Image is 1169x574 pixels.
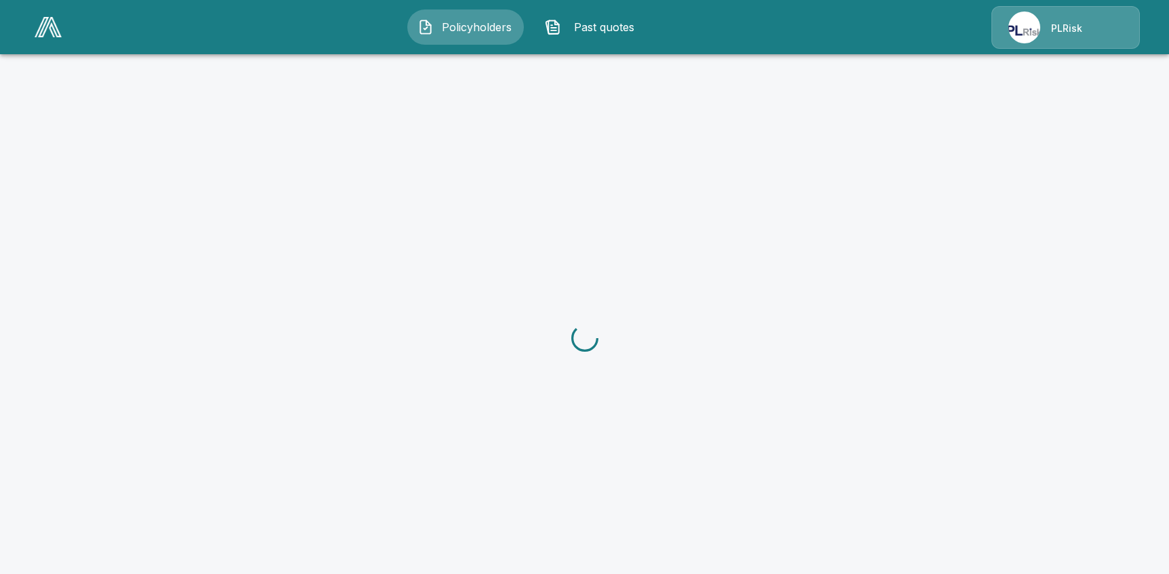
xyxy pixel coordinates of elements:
img: AA Logo [35,17,62,37]
img: Policyholders Icon [417,19,434,35]
img: Past quotes Icon [545,19,561,35]
button: Past quotes IconPast quotes [535,9,651,45]
button: Policyholders IconPolicyholders [407,9,524,45]
span: Policyholders [439,19,514,35]
span: Past quotes [567,19,641,35]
